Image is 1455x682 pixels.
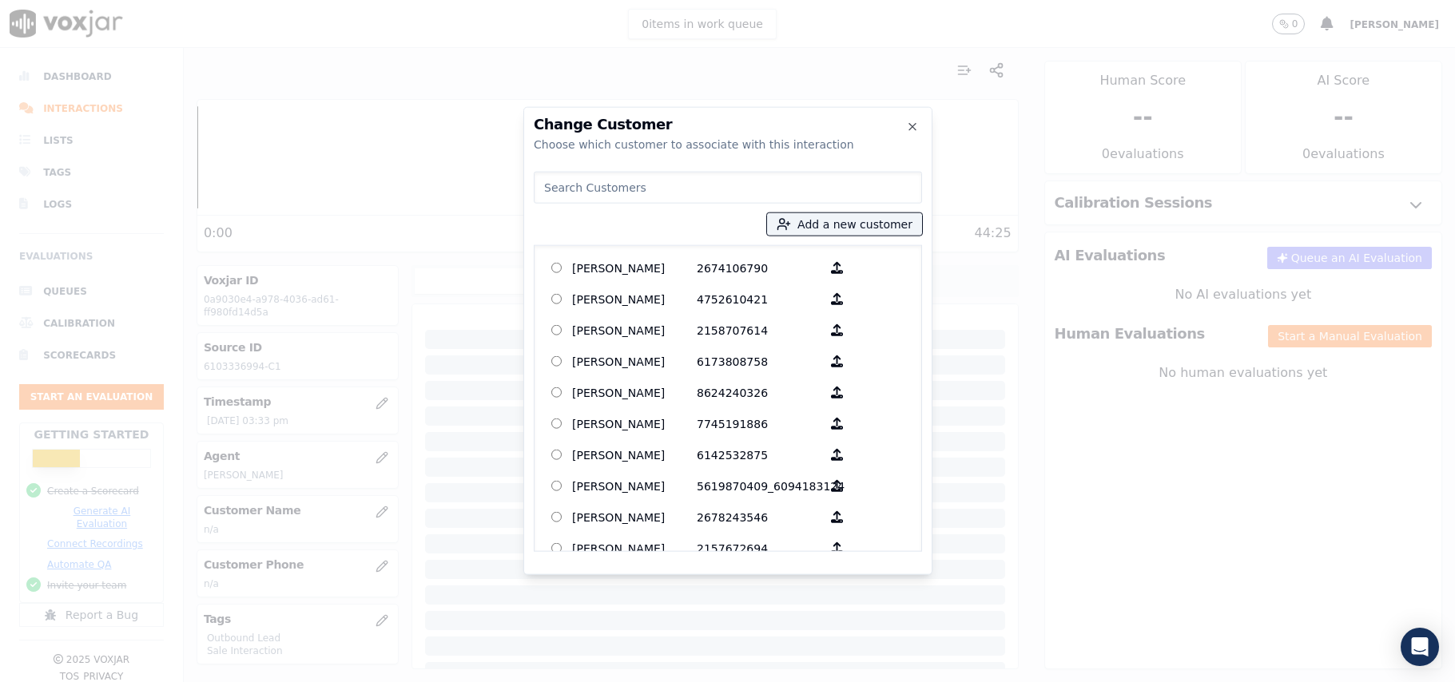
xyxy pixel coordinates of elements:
[697,287,821,311] p: 4752610421
[821,474,853,498] button: [PERSON_NAME] 5619870409_6094183124
[551,263,562,273] input: [PERSON_NAME] 2674106790
[697,411,821,436] p: 7745191886
[821,318,853,343] button: [PERSON_NAME] 2158707614
[821,256,853,280] button: [PERSON_NAME] 2674106790
[572,442,697,467] p: [PERSON_NAME]
[551,512,562,522] input: [PERSON_NAME] 2678243546
[534,137,922,153] div: Choose which customer to associate with this interaction
[821,380,853,405] button: [PERSON_NAME] 8624240326
[697,474,821,498] p: 5619870409_6094183124
[572,380,697,405] p: [PERSON_NAME]
[572,536,697,561] p: [PERSON_NAME]
[551,387,562,398] input: [PERSON_NAME] 8624240326
[821,442,853,467] button: [PERSON_NAME] 6142532875
[551,356,562,367] input: [PERSON_NAME] 6173808758
[572,256,697,280] p: [PERSON_NAME]
[572,287,697,311] p: [PERSON_NAME]
[697,536,821,561] p: 2157672694
[551,418,562,429] input: [PERSON_NAME] 7745191886
[572,474,697,498] p: [PERSON_NAME]
[821,349,853,374] button: [PERSON_NAME] 6173808758
[572,411,697,436] p: [PERSON_NAME]
[821,505,853,529] button: [PERSON_NAME] 2678243546
[551,481,562,491] input: [PERSON_NAME] 5619870409_6094183124
[572,318,697,343] p: [PERSON_NAME]
[697,256,821,280] p: 2674106790
[821,536,853,561] button: [PERSON_NAME] 2157672694
[551,325,562,335] input: [PERSON_NAME] 2158707614
[534,172,922,204] input: Search Customers
[572,505,697,529] p: [PERSON_NAME]
[697,505,821,529] p: 2678243546
[534,117,922,132] h2: Change Customer
[697,318,821,343] p: 2158707614
[697,442,821,467] p: 6142532875
[1401,628,1439,666] div: Open Intercom Messenger
[551,543,562,553] input: [PERSON_NAME] 2157672694
[821,287,853,311] button: [PERSON_NAME] 4752610421
[572,349,697,374] p: [PERSON_NAME]
[821,411,853,436] button: [PERSON_NAME] 7745191886
[697,349,821,374] p: 6173808758
[767,213,922,236] button: Add a new customer
[551,294,562,304] input: [PERSON_NAME] 4752610421
[551,450,562,460] input: [PERSON_NAME] 6142532875
[697,380,821,405] p: 8624240326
